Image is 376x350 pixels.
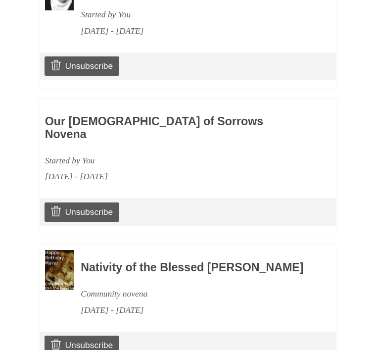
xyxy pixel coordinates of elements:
div: Started by You [45,152,274,169]
a: Unsubscribe [45,202,119,221]
img: Novena image [45,250,74,291]
div: [DATE] - [DATE] [81,302,309,318]
div: Started by You [81,6,309,23]
h3: Nativity of the Blessed [PERSON_NAME] [81,261,309,274]
a: Unsubscribe [45,56,119,75]
div: [DATE] - [DATE] [45,168,274,185]
h3: Our [DEMOGRAPHIC_DATA] of Sorrows Novena [45,115,274,141]
div: Community novena [81,286,309,302]
div: [DATE] - [DATE] [81,23,309,39]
